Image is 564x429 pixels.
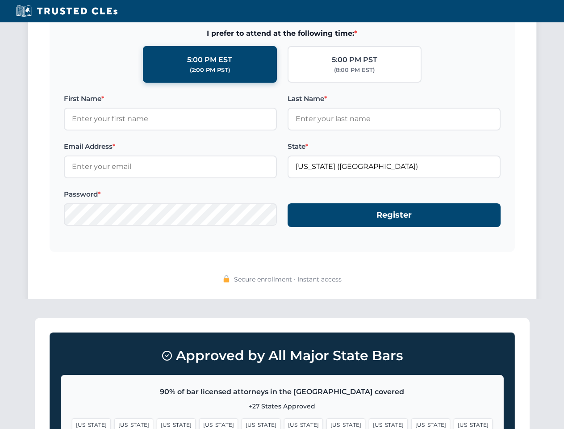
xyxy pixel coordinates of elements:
[288,93,501,104] label: Last Name
[288,141,501,152] label: State
[288,108,501,130] input: Enter your last name
[223,275,230,282] img: 🔒
[64,141,277,152] label: Email Address
[64,28,501,39] span: I prefer to attend at the following time:
[61,344,504,368] h3: Approved by All Major State Bars
[234,274,342,284] span: Secure enrollment • Instant access
[64,93,277,104] label: First Name
[288,156,501,178] input: Florida (FL)
[64,156,277,178] input: Enter your email
[334,66,375,75] div: (8:00 PM EST)
[64,189,277,200] label: Password
[72,401,493,411] p: +27 States Approved
[332,54,377,66] div: 5:00 PM PST
[72,386,493,398] p: 90% of bar licensed attorneys in the [GEOGRAPHIC_DATA] covered
[13,4,120,18] img: Trusted CLEs
[64,108,277,130] input: Enter your first name
[288,203,501,227] button: Register
[190,66,230,75] div: (2:00 PM PST)
[187,54,232,66] div: 5:00 PM EST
